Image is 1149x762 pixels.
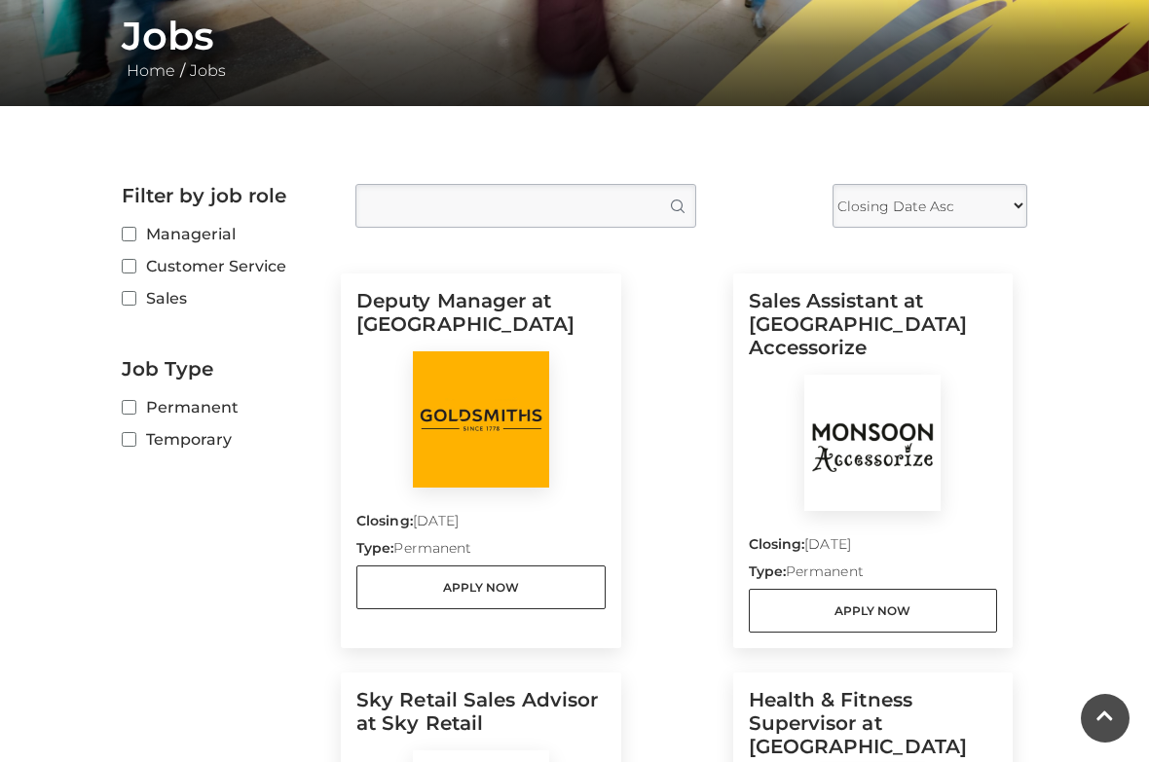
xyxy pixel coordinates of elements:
label: Sales [122,286,326,310]
h5: Sales Assistant at [GEOGRAPHIC_DATA] Accessorize [749,289,998,375]
p: Permanent [749,562,998,589]
strong: Closing: [356,512,413,529]
p: Permanent [356,538,606,565]
label: Temporary [122,427,326,452]
label: Permanent [122,395,326,419]
img: Monsoon [804,375,941,511]
h2: Job Type [122,357,326,381]
p: [DATE] [356,511,606,538]
strong: Type: [749,562,786,580]
label: Customer Service [122,254,326,278]
a: Apply Now [749,589,998,633]
strong: Type: [356,539,393,557]
a: Apply Now [356,565,606,609]
img: Goldsmiths [413,351,549,488]
h1: Jobs [122,13,1027,59]
strong: Closing: [749,535,805,553]
h2: Filter by job role [122,184,326,207]
div: / [107,13,1042,83]
h5: Deputy Manager at [GEOGRAPHIC_DATA] [356,289,606,351]
p: [DATE] [749,534,998,562]
label: Managerial [122,222,326,246]
a: Home [122,61,180,80]
a: Jobs [185,61,231,80]
h5: Sky Retail Sales Advisor at Sky Retail [356,688,606,750]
